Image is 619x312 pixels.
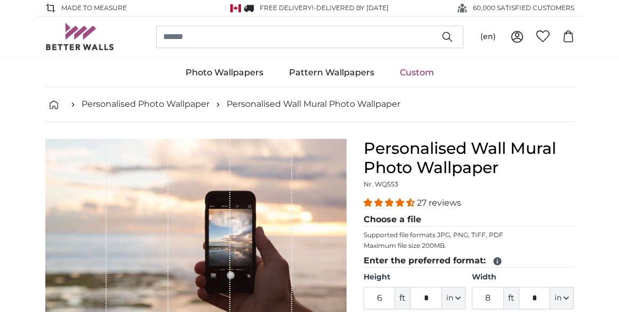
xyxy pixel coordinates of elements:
[554,293,561,303] span: in
[173,59,276,87] a: Photo Wallpapers
[395,287,410,309] span: ft
[364,139,574,177] h1: Personalised Wall Mural Photo Wallpaper
[313,4,389,12] span: -
[417,198,461,208] span: 27 reviews
[446,293,453,303] span: in
[364,213,574,227] legend: Choose a file
[260,4,313,12] span: FREE delivery!
[364,198,417,208] span: 4.41 stars
[550,287,574,309] button: in
[61,3,127,13] span: Made to Measure
[504,287,519,309] span: ft
[473,3,574,13] span: 60,000 SATISFIED CUSTOMERS
[364,254,574,268] legend: Enter the preferred format:
[364,272,465,283] label: Height
[45,23,115,50] img: Betterwalls
[82,98,210,111] a: Personalised Photo Wallpaper
[472,27,504,46] button: (en)
[364,231,574,239] p: Supported file formats JPG, PNG, TIFF, PDF
[316,4,389,12] span: Delivered by [DATE]
[230,4,241,12] img: Canada
[364,241,574,250] p: Maximum file size 200MB.
[227,98,400,111] a: Personalised Wall Mural Photo Wallpaper
[387,59,447,87] a: Custom
[472,272,574,283] label: Width
[442,287,465,309] button: in
[364,180,398,188] span: Nr. WQ553
[276,59,387,87] a: Pattern Wallpapers
[45,87,574,122] nav: breadcrumbs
